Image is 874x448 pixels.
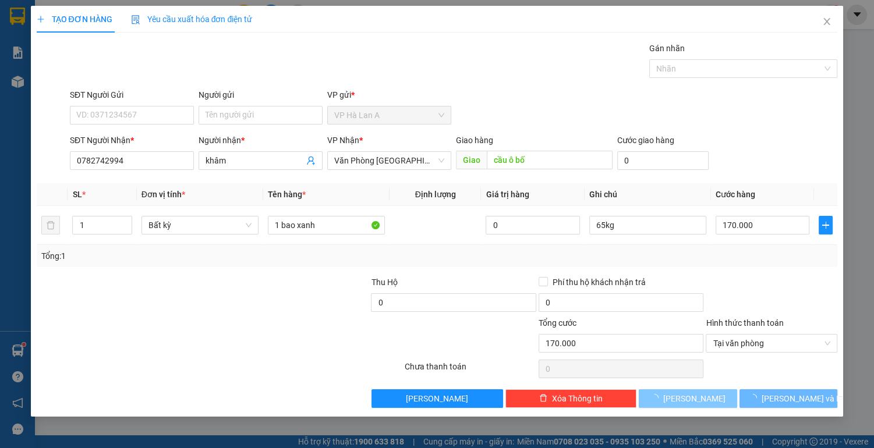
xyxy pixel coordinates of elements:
input: VD: Bàn, Ghế [268,216,385,234]
input: Dọc đường [487,151,612,169]
span: [PERSON_NAME] và In [762,392,843,405]
span: Cước hàng [716,190,755,199]
span: plus [37,15,45,23]
span: delete [539,394,547,403]
span: VP Hà Lan A [334,106,444,124]
span: VP Nhận [327,136,359,145]
div: Người gửi [199,88,323,101]
img: icon [131,15,140,24]
span: Giao hàng [456,136,493,145]
span: Giá trị hàng [486,190,529,199]
span: Tại văn phòng [713,335,830,352]
button: [PERSON_NAME] [371,389,503,408]
button: Close [811,6,843,38]
span: Giao [456,151,487,169]
span: SL [72,190,82,199]
span: [PERSON_NAME] [663,392,726,405]
span: user-add [306,156,316,165]
span: loading [650,394,663,402]
label: Gán nhãn [649,44,685,53]
span: Xóa Thông tin [552,392,603,405]
div: SĐT Người Nhận [70,134,194,147]
span: Tên hàng [268,190,306,199]
div: VP gửi [327,88,451,101]
input: 0 [486,216,580,234]
button: [PERSON_NAME] và In [739,389,837,408]
span: loading [749,394,762,402]
span: Đơn vị tính [141,190,185,199]
button: delete [41,216,60,234]
span: Thu Hộ [371,278,397,287]
div: Người nhận [199,134,323,147]
div: Tổng: 1 [41,250,338,262]
button: deleteXóa Thông tin [505,389,637,408]
button: plus [819,216,833,234]
div: Chưa thanh toán [404,360,537,381]
span: Văn Phòng Sài Gòn [334,152,444,169]
label: Cước giao hàng [617,136,674,145]
span: Phí thu hộ khách nhận trả [548,276,650,289]
span: [PERSON_NAME] [406,392,468,405]
span: close [822,17,831,26]
span: plus [819,221,832,230]
button: [PERSON_NAME] [639,389,737,408]
span: Tổng cước [539,318,576,328]
span: Bất kỳ [148,216,252,234]
input: Cước giao hàng [617,151,709,170]
label: Hình thức thanh toán [706,318,783,328]
input: Ghi Chú [589,216,706,234]
span: Định lượng [415,190,456,199]
span: TẠO ĐƠN HÀNG [37,15,112,24]
div: SĐT Người Gửi [70,88,194,101]
span: Yêu cầu xuất hóa đơn điện tử [131,15,253,24]
th: Ghi chú [585,183,711,206]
